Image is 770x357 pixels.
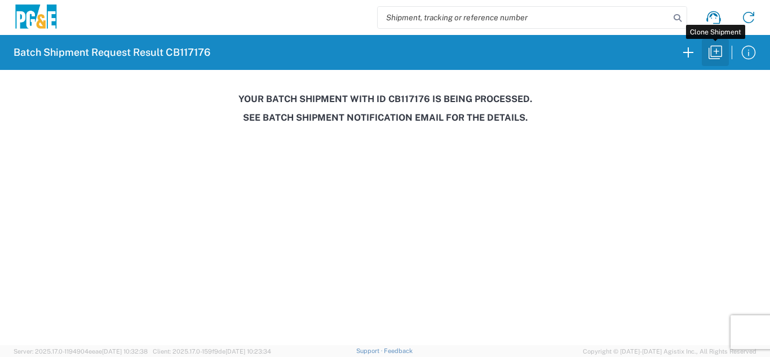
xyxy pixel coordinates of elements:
span: Server: 2025.17.0-1194904eeae [14,348,148,355]
span: Copyright © [DATE]-[DATE] Agistix Inc., All Rights Reserved [583,346,756,356]
span: [DATE] 10:23:34 [225,348,271,355]
h2: Batch Shipment Request Result CB117176 [14,46,210,59]
a: Support [356,347,384,354]
span: Client: 2025.17.0-159f9de [153,348,271,355]
input: Shipment, tracking or reference number [378,7,670,28]
h3: Your batch shipment with id CB117176 is being processed. [8,94,762,104]
a: Feedback [384,347,413,354]
img: pge [14,5,59,31]
span: [DATE] 10:32:38 [102,348,148,355]
h3: See Batch Shipment Notification email for the details. [8,112,762,123]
